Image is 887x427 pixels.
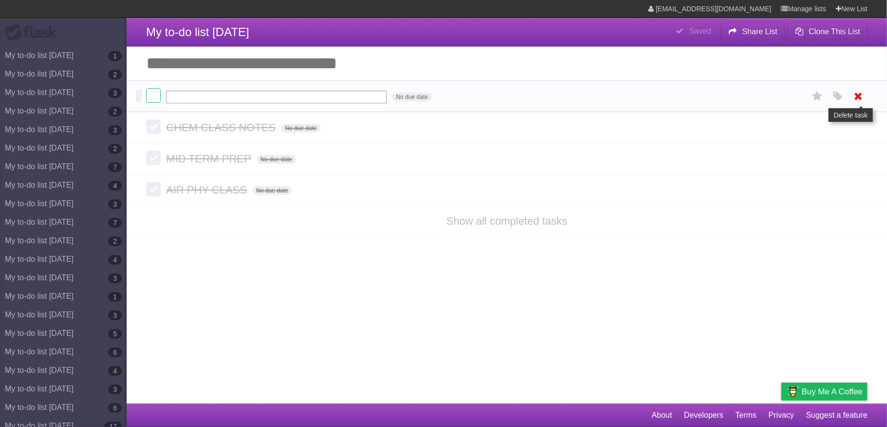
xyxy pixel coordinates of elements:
a: Developers [684,406,723,425]
b: 3 [108,273,122,283]
span: CHEM CLASS NOTES [166,121,278,134]
b: 5 [108,329,122,339]
a: Privacy [769,406,794,425]
b: 2 [108,107,122,116]
b: Share List [742,27,777,36]
a: About [652,406,672,425]
button: Clone This List [787,23,868,40]
div: Flask [5,24,63,41]
b: 1 [108,51,122,61]
a: Buy me a coffee [781,383,868,401]
b: 4 [108,181,122,191]
span: My to-do list [DATE] [146,25,249,39]
b: 3 [108,385,122,394]
span: MID TERM PREP [166,153,253,165]
b: 2 [108,236,122,246]
img: Buy me a coffee [786,383,799,400]
b: 4 [108,255,122,265]
label: Star task [808,88,827,104]
span: No due date [257,155,296,164]
b: Saved [689,27,711,35]
b: Clone This List [809,27,860,36]
label: Done [146,182,161,196]
a: Show all completed tasks [446,215,567,227]
b: 6 [108,348,122,357]
b: 7 [108,162,122,172]
b: 6 [108,403,122,413]
b: 1 [108,292,122,302]
span: Buy me a coffee [802,383,863,400]
b: 3 [108,88,122,98]
b: 2 [108,144,122,154]
span: No due date [392,93,432,101]
a: Terms [736,406,757,425]
b: 4 [108,366,122,376]
b: 7 [108,218,122,228]
b: 3 [108,311,122,320]
label: Done [146,151,161,165]
span: AIR PHY CLASS [166,184,249,196]
b: 3 [108,125,122,135]
label: Done [146,119,161,134]
button: Share List [721,23,785,40]
b: 3 [108,199,122,209]
span: No due date [281,124,321,133]
label: Done [146,88,161,103]
b: 2 [108,70,122,79]
a: Suggest a feature [806,406,868,425]
span: No due date [252,186,292,195]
